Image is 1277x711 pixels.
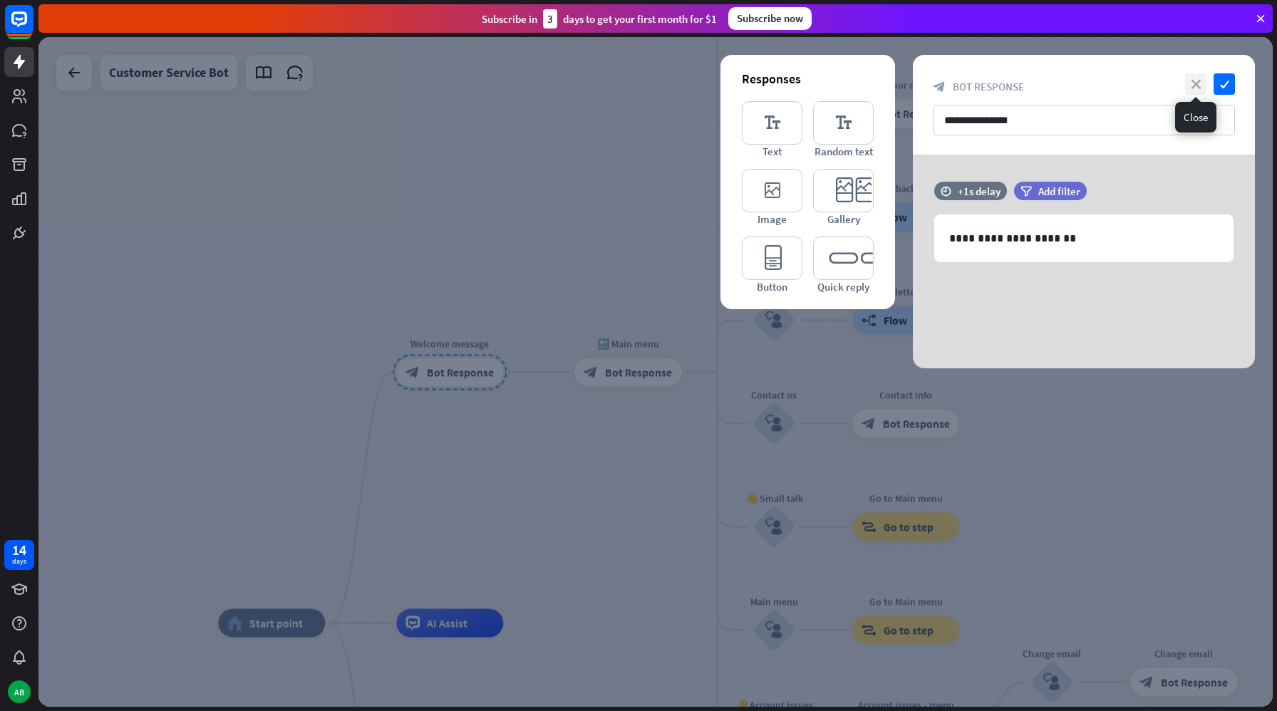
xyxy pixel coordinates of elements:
span: Bot Response [953,80,1024,93]
div: AB [8,680,31,703]
i: filter [1020,186,1032,197]
div: Subscribe in days to get your first month for $1 [482,9,717,28]
div: +1s delay [958,185,1001,198]
i: check [1214,73,1235,95]
div: days [12,556,26,566]
div: 14 [12,544,26,556]
i: block_bot_response [933,81,946,93]
a: 14 days [4,540,34,570]
div: Subscribe now [728,7,812,30]
button: Open LiveChat chat widget [11,6,54,48]
i: close [1185,73,1206,95]
span: Add filter [1038,185,1080,198]
div: 3 [543,9,557,28]
i: time [941,186,951,196]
